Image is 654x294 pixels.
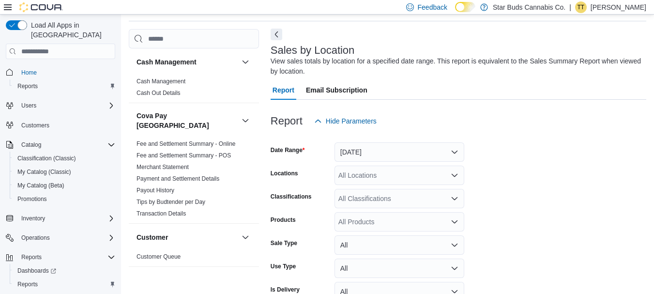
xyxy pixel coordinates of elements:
[14,193,115,205] span: Promotions
[137,210,186,217] a: Transaction Details
[17,100,40,111] button: Users
[17,66,115,78] span: Home
[17,67,41,78] a: Home
[137,164,189,170] a: Merchant Statement
[14,153,80,164] a: Classification (Classic)
[240,56,251,68] button: Cash Management
[569,1,571,13] p: |
[2,99,119,112] button: Users
[21,215,45,222] span: Inventory
[271,263,296,270] label: Use Type
[271,216,296,224] label: Products
[137,175,219,183] span: Payment and Settlement Details
[335,235,464,255] button: All
[10,179,119,192] button: My Catalog (Beta)
[493,1,565,13] p: Star Buds Cannabis Co.
[306,80,367,100] span: Email Subscription
[17,267,56,275] span: Dashboards
[17,100,115,111] span: Users
[27,20,115,40] span: Load All Apps in [GEOGRAPHIC_DATA]
[17,232,115,244] span: Operations
[578,1,585,13] span: TT
[137,199,205,205] a: Tips by Budtender per Day
[10,165,119,179] button: My Catalog (Classic)
[137,232,238,242] button: Customer
[14,166,115,178] span: My Catalog (Classic)
[137,78,185,85] a: Cash Management
[271,115,303,127] h3: Report
[17,195,47,203] span: Promotions
[137,90,181,96] a: Cash Out Details
[137,187,174,194] a: Payout History
[240,232,251,243] button: Customer
[137,210,186,217] span: Transaction Details
[14,80,42,92] a: Reports
[455,12,456,13] span: Dark Mode
[129,138,259,223] div: Cova Pay [GEOGRAPHIC_DATA]
[21,234,50,242] span: Operations
[10,264,119,278] a: Dashboards
[271,193,312,201] label: Classifications
[575,1,587,13] div: Tannis Talarico
[14,166,75,178] a: My Catalog (Classic)
[19,2,63,12] img: Cova
[21,69,37,77] span: Home
[137,111,238,130] button: Cova Pay [GEOGRAPHIC_DATA]
[271,239,297,247] label: Sale Type
[137,253,181,260] a: Customer Queue
[17,168,71,176] span: My Catalog (Classic)
[326,116,377,126] span: Hide Parameters
[129,251,259,266] div: Customer
[271,29,282,40] button: Next
[17,155,76,162] span: Classification (Classic)
[14,180,115,191] span: My Catalog (Beta)
[451,195,458,202] button: Open list of options
[273,80,294,100] span: Report
[137,140,236,148] span: Fee and Settlement Summary - Online
[14,153,115,164] span: Classification (Classic)
[17,82,38,90] span: Reports
[418,2,447,12] span: Feedback
[271,146,305,154] label: Date Range
[271,170,298,177] label: Locations
[335,142,464,162] button: [DATE]
[137,57,197,67] h3: Cash Management
[17,139,115,151] span: Catalog
[17,251,115,263] span: Reports
[455,2,475,12] input: Dark Mode
[21,141,41,149] span: Catalog
[137,140,236,147] a: Fee and Settlement Summary - Online
[10,192,119,206] button: Promotions
[10,278,119,291] button: Reports
[21,253,42,261] span: Reports
[14,279,42,290] a: Reports
[137,175,219,182] a: Payment and Settlement Details
[17,232,54,244] button: Operations
[2,250,119,264] button: Reports
[137,232,168,242] h3: Customer
[14,279,115,290] span: Reports
[2,118,119,132] button: Customers
[137,163,189,171] span: Merchant Statement
[2,231,119,245] button: Operations
[17,120,53,131] a: Customers
[17,139,45,151] button: Catalog
[137,253,181,261] span: Customer Queue
[21,102,36,109] span: Users
[17,280,38,288] span: Reports
[14,180,68,191] a: My Catalog (Beta)
[137,152,231,159] a: Fee and Settlement Summary - POS
[17,182,64,189] span: My Catalog (Beta)
[137,198,205,206] span: Tips by Budtender per Day
[335,259,464,278] button: All
[2,138,119,152] button: Catalog
[271,286,300,294] label: Is Delivery
[129,76,259,103] div: Cash Management
[451,218,458,226] button: Open list of options
[271,56,641,77] div: View sales totals by location for a specified date range. This report is equivalent to the Sales ...
[137,89,181,97] span: Cash Out Details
